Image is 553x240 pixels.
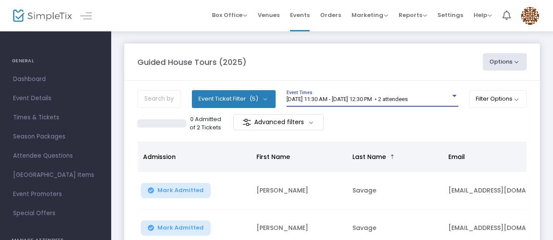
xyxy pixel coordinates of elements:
[212,11,247,19] span: Box Office
[251,172,347,210] td: [PERSON_NAME]
[190,115,222,132] p: 0 Admitted of 2 Tickets
[13,74,98,85] span: Dashboard
[399,11,427,19] span: Reports
[13,131,98,142] span: Season Packages
[143,152,176,161] span: Admission
[13,208,98,219] span: Special Offers
[13,112,98,123] span: Times & Tickets
[256,152,290,161] span: First Name
[137,56,246,68] m-panel-title: Guided House Tours (2025)
[258,4,280,26] span: Venues
[352,152,386,161] span: Last Name
[249,95,258,102] span: (5)
[389,153,396,160] span: Sortable
[137,90,181,108] input: Search by name, order number, email, ip address
[242,118,251,127] img: filter
[347,172,443,210] td: Savage
[290,4,310,26] span: Events
[157,224,204,231] span: Mark Admitted
[13,93,98,104] span: Event Details
[233,114,324,130] m-button: Advanced filters
[12,52,99,70] h4: GENERAL
[437,4,463,26] span: Settings
[448,152,465,161] span: Email
[141,183,211,198] button: Mark Admitted
[287,96,408,102] span: [DATE] 11:30 AM - [DATE] 12:30 PM • 2 attendees
[13,150,98,162] span: Attendee Questions
[192,90,276,108] button: Event Ticket Filter(5)
[320,4,341,26] span: Orders
[13,189,98,200] span: Event Promoters
[13,169,98,181] span: [GEOGRAPHIC_DATA] Items
[483,53,527,71] button: Options
[474,11,492,19] span: Help
[141,220,211,236] button: Mark Admitted
[469,90,527,108] button: Filter Options
[157,187,204,194] span: Mark Admitted
[352,11,388,19] span: Marketing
